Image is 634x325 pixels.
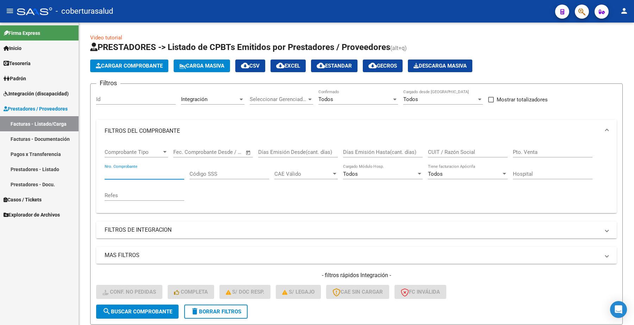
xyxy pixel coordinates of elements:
span: Firma Express [4,29,40,37]
span: CSV [241,63,260,69]
button: Conf. no pedidas [96,285,162,299]
span: Tesorería [4,60,31,67]
button: Completa [168,285,214,299]
button: EXCEL [271,60,306,72]
span: Descarga Masiva [414,63,467,69]
span: Mostrar totalizadores [497,95,548,104]
span: FC Inválida [401,289,440,295]
span: Buscar Comprobante [102,308,172,315]
a: Video tutorial [90,35,122,41]
span: Inicio [4,44,21,52]
span: Casos / Tickets [4,196,42,204]
button: S/ legajo [276,285,321,299]
mat-panel-title: MAS FILTROS [105,251,600,259]
input: Fecha inicio [173,149,202,155]
button: CSV [235,60,265,72]
h4: - filtros rápidos Integración - [96,271,617,279]
span: Explorador de Archivos [4,211,60,219]
mat-expansion-panel-header: MAS FILTROS [96,247,617,264]
span: Estandar [317,63,352,69]
mat-icon: cloud_download [241,61,249,70]
mat-icon: cloud_download [276,61,285,70]
span: EXCEL [276,63,300,69]
button: Carga Masiva [174,60,230,72]
mat-icon: person [620,7,628,15]
input: Fecha fin [208,149,242,155]
mat-icon: cloud_download [317,61,325,70]
span: S/ legajo [282,289,315,295]
div: FILTROS DEL COMPROBANTE [96,142,617,213]
button: Open calendar [244,149,253,157]
button: Gecros [363,60,403,72]
span: Todos [343,171,358,177]
div: Open Intercom Messenger [610,301,627,318]
button: Cargar Comprobante [90,60,168,72]
mat-icon: search [102,307,111,315]
span: Padrón [4,75,26,82]
span: Gecros [368,63,397,69]
button: Borrar Filtros [184,305,248,319]
button: Estandar [311,60,358,72]
button: FC Inválida [394,285,446,299]
span: Cargar Comprobante [96,63,163,69]
span: Integración (discapacidad) [4,90,69,98]
span: Completa [174,289,208,295]
mat-panel-title: FILTROS DEL COMPROBANTE [105,127,600,135]
span: Carga Masiva [179,63,224,69]
button: Buscar Comprobante [96,305,179,319]
app-download-masive: Descarga masiva de comprobantes (adjuntos) [408,60,472,72]
mat-expansion-panel-header: FILTROS DE INTEGRACION [96,221,617,238]
span: Comprobante Tipo [105,149,162,155]
mat-icon: delete [191,307,199,315]
span: PRESTADORES -> Listado de CPBTs Emitidos por Prestadores / Proveedores [90,42,390,52]
mat-panel-title: FILTROS DE INTEGRACION [105,226,600,234]
span: (alt+q) [390,45,407,51]
span: Todos [428,171,443,177]
span: Todos [403,96,418,102]
button: CAE SIN CARGAR [326,285,389,299]
button: S/ Doc Resp. [219,285,271,299]
span: CAE SIN CARGAR [332,289,383,295]
mat-icon: menu [6,7,14,15]
span: - coberturasalud [56,4,113,19]
mat-expansion-panel-header: FILTROS DEL COMPROBANTE [96,120,617,142]
span: Borrar Filtros [191,308,241,315]
span: Prestadores / Proveedores [4,105,68,113]
span: Todos [318,96,333,102]
span: Conf. no pedidas [102,289,156,295]
h3: Filtros [96,78,120,88]
span: S/ Doc Resp. [226,289,265,295]
span: Seleccionar Gerenciador [250,96,307,102]
mat-icon: cloud_download [368,61,377,70]
span: Integración [181,96,207,102]
span: CAE Válido [274,171,331,177]
button: Descarga Masiva [408,60,472,72]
